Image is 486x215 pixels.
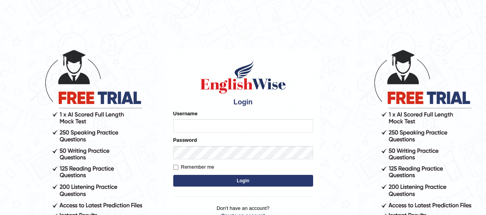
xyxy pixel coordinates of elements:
[199,60,287,95] img: Logo of English Wise sign in for intelligent practice with AI
[173,165,178,170] input: Remember me
[173,163,214,171] label: Remember me
[173,110,198,117] label: Username
[173,99,313,106] h4: Login
[173,136,197,144] label: Password
[173,175,313,187] button: Login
